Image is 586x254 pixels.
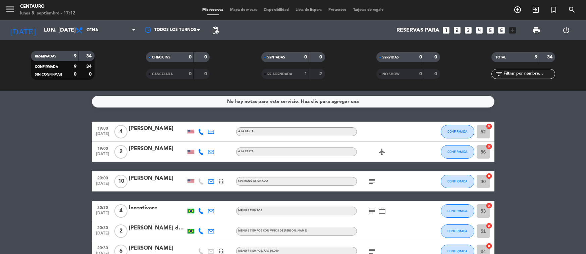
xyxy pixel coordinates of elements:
[495,70,503,78] i: filter_list
[218,178,224,184] i: headset_mic
[94,203,111,211] span: 20:30
[447,209,467,213] span: CONFIRMADA
[94,124,111,132] span: 19:00
[368,177,376,185] i: subject
[20,10,75,17] div: lunes 8. septiembre - 17:12
[262,250,279,252] span: , ARS 80.000
[94,132,111,139] span: [DATE]
[238,180,268,182] span: Sin menú asignado
[204,55,208,59] strong: 0
[378,148,386,156] i: airplanemode_active
[238,229,307,232] span: MENÚ 8 TIEMPOS CON VINOS DE [PERSON_NAME]
[508,26,517,35] i: add_box
[447,249,467,253] span: CONFIRMADA
[503,70,555,78] input: Filtrar por nombre...
[447,150,467,154] span: CONFIRMADA
[129,124,186,133] div: [PERSON_NAME]
[497,26,506,35] i: looks_6
[292,8,325,12] span: Lista de Espera
[20,3,75,10] div: Centauro
[189,72,192,76] strong: 0
[514,6,522,14] i: add_circle_outline
[319,55,323,59] strong: 0
[486,202,492,209] i: cancel
[62,26,70,34] i: arrow_drop_down
[260,8,292,12] span: Disponibilidad
[442,26,450,35] i: looks_one
[441,204,474,218] button: CONFIRMADA
[535,55,537,59] strong: 9
[532,26,540,34] span: print
[568,6,576,14] i: search
[94,211,111,219] span: [DATE]
[94,174,111,181] span: 20:00
[129,144,186,153] div: [PERSON_NAME]
[419,55,422,59] strong: 0
[267,56,285,59] span: SENTADAS
[267,73,292,76] span: RE AGENDADA
[238,209,262,212] span: MENÚ 4 TIEMPOS
[532,6,540,14] i: exit_to_app
[319,72,323,76] strong: 2
[475,26,484,35] i: looks_4
[368,207,376,215] i: subject
[441,145,474,159] button: CONFIRMADA
[114,125,127,138] span: 4
[89,72,93,77] strong: 0
[434,72,438,76] strong: 0
[447,229,467,233] span: CONFIRMADA
[35,55,56,58] span: RESERVADAS
[434,55,438,59] strong: 0
[94,244,111,251] span: 20:30
[453,26,462,35] i: looks_two
[447,130,467,133] span: CONFIRMADA
[204,72,208,76] strong: 0
[86,54,93,58] strong: 34
[74,54,76,58] strong: 9
[486,173,492,179] i: cancel
[464,26,473,35] i: looks_3
[486,243,492,249] i: cancel
[238,150,254,153] span: A LA CARTA
[304,72,307,76] strong: 1
[486,222,492,229] i: cancel
[227,8,260,12] span: Mapa de mesas
[550,6,558,14] i: turned_in_not
[94,223,111,231] span: 20:30
[382,73,399,76] span: NO SHOW
[447,179,467,183] span: CONFIRMADA
[238,250,279,252] span: MENÚ 4 TIEMPOS
[199,8,227,12] span: Mis reservas
[5,4,15,14] i: menu
[238,130,254,133] span: A LA CARTA
[74,72,76,77] strong: 0
[227,98,359,105] div: No hay notas para este servicio. Haz clic para agregar una
[129,224,186,232] div: [PERSON_NAME] de [PERSON_NAME] MUNDIM
[5,4,15,16] button: menu
[114,175,127,188] span: 10
[35,65,58,69] span: CONFIRMADA
[551,20,581,40] div: LOG OUT
[441,224,474,238] button: CONFIRMADA
[74,64,76,69] strong: 9
[94,231,111,239] span: [DATE]
[114,204,127,218] span: 4
[35,73,62,76] span: SIN CONFIRMAR
[495,56,506,59] span: TOTAL
[304,55,307,59] strong: 0
[486,143,492,150] i: cancel
[486,123,492,130] i: cancel
[419,72,422,76] strong: 0
[129,244,186,253] div: [PERSON_NAME]
[562,26,570,34] i: power_settings_new
[441,175,474,188] button: CONFIRMADA
[152,73,173,76] span: CANCELADA
[211,26,219,34] span: pending_actions
[129,174,186,183] div: [PERSON_NAME]
[94,152,111,160] span: [DATE]
[114,145,127,159] span: 2
[87,28,98,33] span: Cena
[350,8,387,12] span: Tarjetas de regalo
[86,64,93,69] strong: 34
[5,23,41,38] i: [DATE]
